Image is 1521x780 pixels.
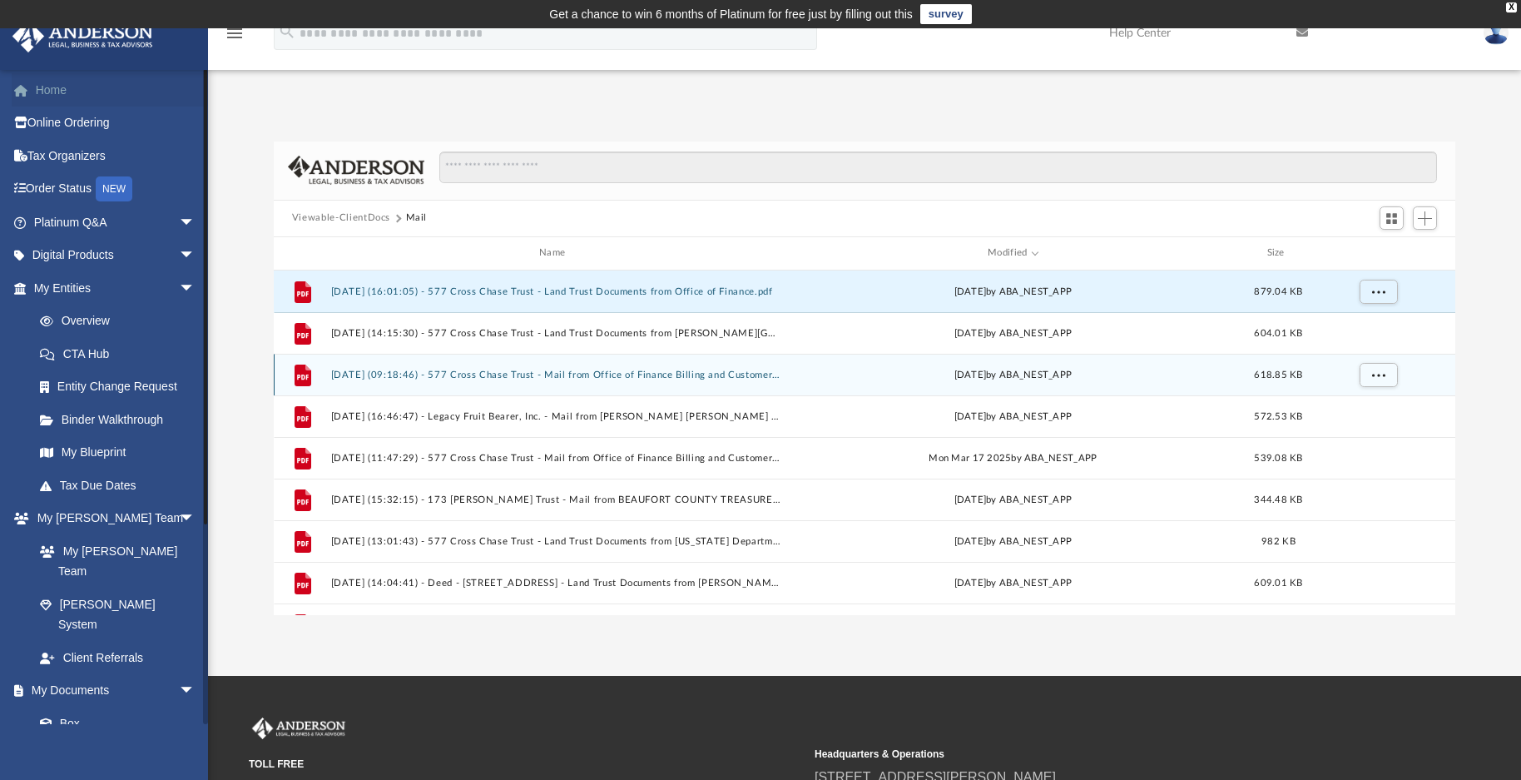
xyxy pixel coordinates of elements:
[1319,246,1435,261] div: id
[179,674,212,708] span: arrow_drop_down
[1254,328,1302,337] span: 604.01 KB
[788,325,1238,340] div: [DATE] by ABA_NEST_APP
[179,239,212,273] span: arrow_drop_down
[788,409,1238,424] div: [DATE] by ABA_NEST_APP
[439,152,1438,183] input: Search files and folders
[1359,362,1397,387] button: More options
[23,337,220,370] a: CTA Hub
[330,453,780,464] button: [DATE] (11:47:29) - 577 Cross Chase Trust - Mail from Office of Finance Billing and Customer Serv...
[788,284,1238,299] div: [DATE] by ABA_NEST_APP
[12,239,220,272] a: Digital Productsarrow_drop_down
[179,206,212,240] span: arrow_drop_down
[330,328,780,339] button: [DATE] (14:15:30) - 577 Cross Chase Trust - Land Trust Documents from [PERSON_NAME][GEOGRAPHIC_DA...
[12,172,220,206] a: Order StatusNEW
[330,536,780,547] button: [DATE] (13:01:43) - 577 Cross Chase Trust - Land Trust Documents from [US_STATE] Department of As...
[249,757,803,772] small: TOLL FREE
[815,747,1369,762] small: Headquarters & Operations
[274,271,1455,615] div: grid
[330,494,780,505] button: [DATE] (15:32:15) - 173 [PERSON_NAME] Trust - Mail from BEAUFORT COUNTY TREASURER.pdf
[225,23,245,43] i: menu
[179,502,212,536] span: arrow_drop_down
[788,450,1238,465] div: Mon Mar 17 2025 by ABA_NEST_APP
[1245,246,1311,261] div: Size
[330,411,780,422] button: [DATE] (16:46:47) - Legacy Fruit Bearer, Inc. - Mail from [PERSON_NAME] [PERSON_NAME] & Co., Inc....
[549,4,913,24] div: Get a chance to win 6 months of Platinum for free just by filling out this
[23,436,212,469] a: My Blueprint
[225,32,245,43] a: menu
[281,246,323,261] div: id
[23,534,204,588] a: My [PERSON_NAME] Team
[12,502,212,535] a: My [PERSON_NAME] Teamarrow_drop_down
[788,534,1238,549] div: [DATE] by ABA_NEST_APP
[1506,2,1517,12] div: close
[1413,206,1438,230] button: Add
[1254,578,1302,587] span: 609.01 KB
[787,246,1237,261] div: Modified
[920,4,972,24] a: survey
[12,271,220,305] a: My Entitiesarrow_drop_down
[788,575,1238,590] div: [DATE] by ABA_NEST_APP
[23,403,220,436] a: Binder Walkthrough
[330,286,780,297] button: [DATE] (16:01:05) - 577 Cross Chase Trust - Land Trust Documents from Office of Finance.pdf
[1261,536,1296,545] span: 982 KB
[23,469,220,502] a: Tax Due Dates
[406,211,428,226] button: Mail
[1254,494,1302,504] span: 344.48 KB
[1254,411,1302,420] span: 572.53 KB
[96,176,132,201] div: NEW
[788,492,1238,507] div: [DATE] by ABA_NEST_APP
[1254,453,1302,462] span: 539.08 KB
[7,20,158,52] img: Anderson Advisors Platinum Portal
[12,107,220,140] a: Online Ordering
[12,139,220,172] a: Tax Organizers
[1254,286,1302,296] span: 879.04 KB
[278,22,296,41] i: search
[23,305,220,338] a: Overview
[330,370,780,380] button: [DATE] (09:18:46) - 577 Cross Chase Trust - Mail from Office of Finance Billing and Customer Serv...
[23,707,204,740] a: Box
[12,206,220,239] a: Platinum Q&Aarrow_drop_down
[249,718,349,739] img: Anderson Advisors Platinum Portal
[12,73,220,107] a: Home
[1359,279,1397,304] button: More options
[292,211,390,226] button: Viewable-ClientDocs
[330,578,780,589] button: [DATE] (14:04:41) - Deed - [STREET_ADDRESS] - Land Trust Documents from [PERSON_NAME][GEOGRAPHIC_...
[12,674,212,708] a: My Documentsarrow_drop_down
[179,271,212,306] span: arrow_drop_down
[788,367,1238,382] div: [DATE] by ABA_NEST_APP
[23,370,220,404] a: Entity Change Request
[329,246,780,261] div: Name
[23,588,212,641] a: [PERSON_NAME] System
[1380,206,1405,230] button: Switch to Grid View
[1254,370,1302,379] span: 618.85 KB
[23,641,212,674] a: Client Referrals
[1484,21,1509,45] img: User Pic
